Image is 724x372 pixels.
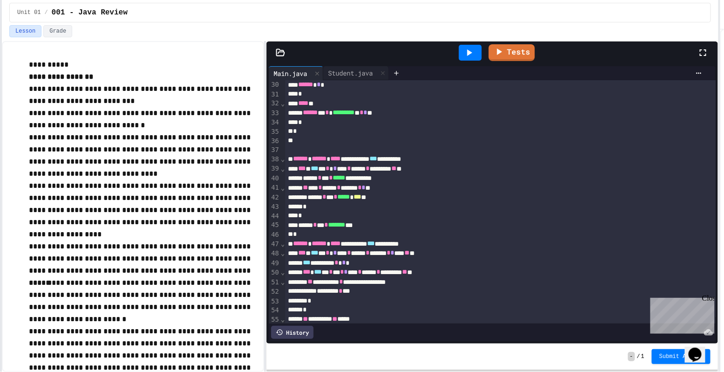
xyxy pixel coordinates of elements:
span: / [44,9,48,16]
span: Unit 01 [17,9,41,16]
iframe: chat widget [685,335,715,363]
span: 001 - Java Review [52,7,128,18]
button: Lesson [9,25,41,37]
button: Grade [43,25,72,37]
div: Chat with us now!Close [4,4,64,59]
iframe: chat widget [647,294,715,334]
